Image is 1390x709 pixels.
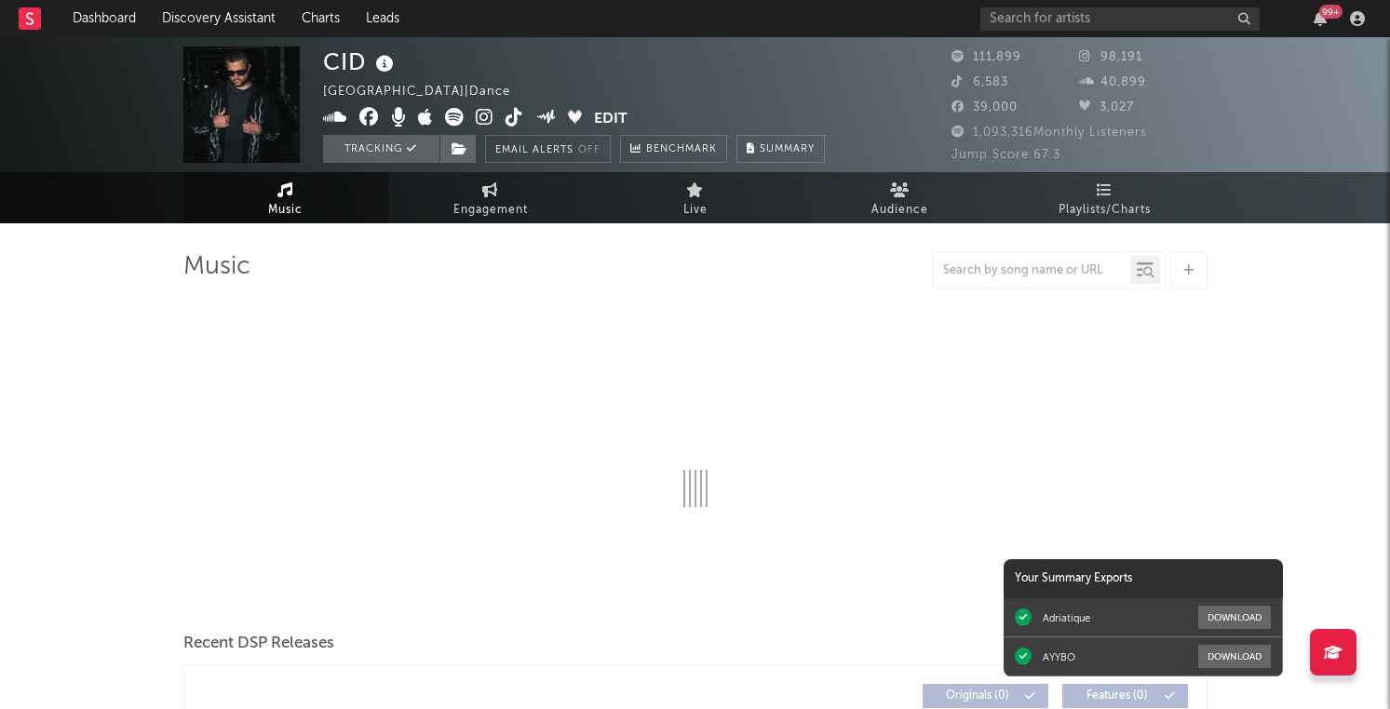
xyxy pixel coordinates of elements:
button: Download [1198,606,1271,629]
a: Music [183,172,388,223]
span: 39,000 [951,101,1018,114]
span: 98,191 [1079,51,1142,63]
button: Download [1198,645,1271,668]
span: Live [683,199,708,221]
span: 6,583 [951,76,1008,88]
a: Live [593,172,798,223]
div: 99 + [1319,5,1343,19]
a: Benchmark [620,135,727,163]
span: 40,899 [1079,76,1146,88]
span: 3,027 [1079,101,1134,114]
input: Search by song name or URL [934,263,1130,278]
div: AYYBO [1043,650,1075,663]
div: Your Summary Exports [1004,559,1283,598]
div: CID [323,47,398,77]
button: Tracking [323,135,439,163]
span: Summary [760,144,815,154]
span: 1,093,316 Monthly Listeners [951,127,1147,139]
button: Originals(0) [923,684,1048,708]
button: Features(0) [1062,684,1188,708]
div: Adriatique [1043,611,1090,624]
span: Engagement [453,199,528,221]
span: 111,899 [951,51,1021,63]
span: Audience [871,199,928,221]
em: Off [578,145,601,155]
button: 99+ [1314,11,1327,26]
div: [GEOGRAPHIC_DATA] | Dance [323,81,532,103]
a: Engagement [388,172,593,223]
a: Audience [798,172,1003,223]
input: Search for artists [980,7,1260,31]
span: Features ( 0 ) [1074,690,1160,702]
button: Edit [594,108,628,131]
span: Originals ( 0 ) [935,690,1020,702]
button: Email AlertsOff [485,135,611,163]
span: Jump Score: 67.3 [951,149,1060,161]
span: Playlists/Charts [1059,199,1151,221]
span: Benchmark [646,139,717,161]
button: Summary [736,135,825,163]
span: Recent DSP Releases [183,633,334,655]
span: Music [268,199,303,221]
a: Playlists/Charts [1003,172,1208,223]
